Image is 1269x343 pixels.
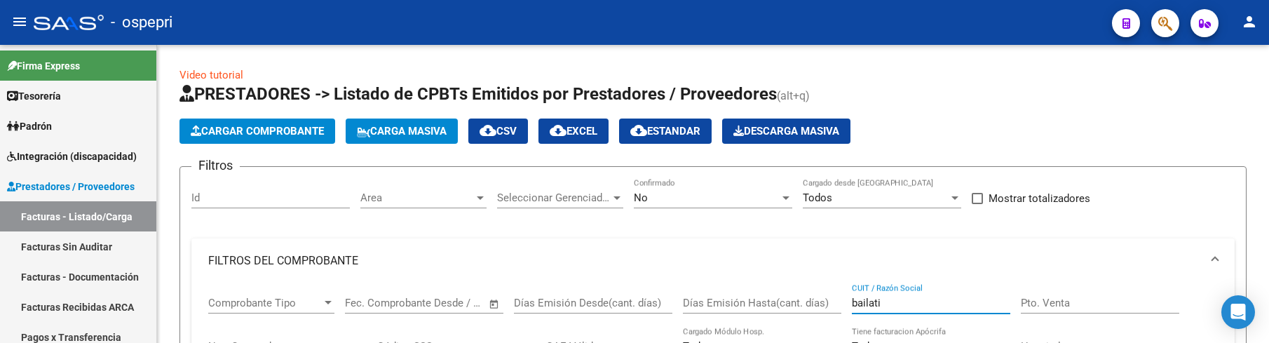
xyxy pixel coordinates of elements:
span: Seleccionar Gerenciador [497,191,611,204]
mat-icon: person [1241,13,1258,30]
a: Video tutorial [179,69,243,81]
span: Firma Express [7,58,80,74]
span: EXCEL [550,125,597,137]
span: Carga Masiva [357,125,447,137]
span: (alt+q) [777,89,810,102]
span: Integración (discapacidad) [7,149,137,164]
input: Start date [345,297,391,309]
span: Prestadores / Proveedores [7,179,135,194]
app-download-masive: Descarga masiva de comprobantes (adjuntos) [722,119,850,144]
span: Area [360,191,474,204]
button: Descarga Masiva [722,119,850,144]
span: Padrón [7,119,52,134]
span: CSV [480,125,517,137]
mat-icon: menu [11,13,28,30]
span: PRESTADORES -> Listado de CPBTs Emitidos por Prestadores / Proveedores [179,84,777,104]
mat-icon: cloud_download [480,122,496,139]
button: EXCEL [538,119,609,144]
span: Descarga Masiva [733,125,839,137]
button: Carga Masiva [346,119,458,144]
button: Estandar [619,119,712,144]
span: - ospepri [111,7,172,38]
span: Todos [803,191,832,204]
mat-icon: cloud_download [630,122,647,139]
span: Comprobante Tipo [208,297,322,309]
h3: Filtros [191,156,240,175]
button: Cargar Comprobante [179,119,335,144]
input: End date [403,297,471,309]
button: CSV [468,119,528,144]
mat-expansion-panel-header: FILTROS DEL COMPROBANTE [191,238,1235,283]
mat-panel-title: FILTROS DEL COMPROBANTE [208,253,1201,269]
span: Mostrar totalizadores [989,190,1090,207]
span: Tesorería [7,88,61,104]
span: No [634,191,648,204]
div: Open Intercom Messenger [1221,295,1255,329]
mat-icon: cloud_download [550,122,566,139]
button: Open calendar [487,296,503,312]
span: Estandar [630,125,700,137]
span: Cargar Comprobante [191,125,324,137]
